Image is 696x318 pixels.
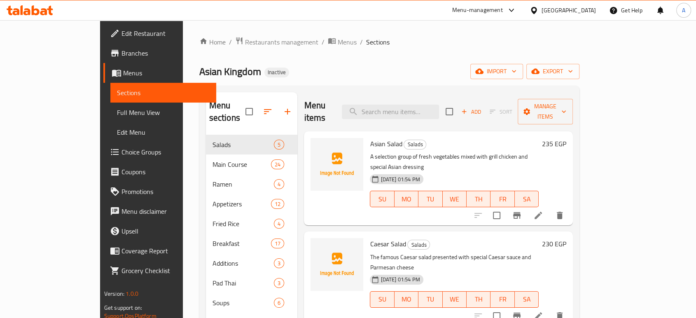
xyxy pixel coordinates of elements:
div: items [274,258,284,268]
span: SU [374,193,391,205]
div: Breakfast17 [206,234,298,253]
span: Menu disclaimer [121,206,210,216]
img: Caesar Salad [311,238,363,291]
button: delete [550,206,570,225]
span: Edit Restaurant [121,28,210,38]
p: The famous Caesar salad presented with special Caesar sauce and Parmesan cheese [370,252,539,273]
a: Grocery Checklist [103,261,216,281]
span: Additions [213,258,274,268]
button: FR [490,291,514,308]
span: 3 [274,279,284,287]
button: WE [443,291,467,308]
span: SA [518,193,535,205]
span: Asian Salad [370,138,402,150]
button: Add section [278,102,297,122]
input: search [342,105,439,119]
span: Select all sections [241,103,258,120]
div: Appetizers [213,199,271,209]
span: Ramen [213,179,274,189]
span: Select section [441,103,458,120]
span: WE [446,193,463,205]
a: Edit menu item [533,210,543,220]
span: Grocery Checklist [121,266,210,276]
span: [DATE] 01:54 PM [377,276,423,283]
button: TH [467,291,490,308]
button: TH [467,191,490,207]
a: Sections [110,83,216,103]
button: TU [418,291,442,308]
a: Restaurants management [235,37,318,47]
span: SA [518,293,535,305]
div: items [274,298,284,308]
span: TU [422,293,439,305]
span: Edit Menu [117,127,210,137]
a: Menus [103,63,216,83]
span: Branches [121,48,210,58]
span: 4 [274,180,284,188]
li: / [322,37,325,47]
span: Fried Rice [213,219,274,229]
span: 17 [271,240,284,248]
button: MO [395,191,418,207]
span: Choice Groups [121,147,210,157]
div: Salads [407,240,430,250]
span: 12 [271,200,284,208]
span: Upsell [121,226,210,236]
div: items [274,219,284,229]
span: FR [494,293,511,305]
div: Ramen4 [206,174,298,194]
h2: Menu sections [209,99,246,124]
span: Caesar Salad [370,238,406,250]
span: Add [460,107,482,117]
button: TU [418,191,442,207]
li: / [360,37,363,47]
button: SA [515,291,539,308]
div: items [271,238,284,248]
a: Edit Menu [110,122,216,142]
span: import [477,66,516,77]
span: WE [446,293,463,305]
span: Salads [213,140,274,150]
a: Coverage Report [103,241,216,261]
span: MO [398,293,415,305]
button: Manage items [518,99,573,124]
span: 5 [274,141,284,149]
a: Coupons [103,162,216,182]
span: Sections [117,88,210,98]
button: SA [515,191,539,207]
button: SU [370,191,394,207]
span: Menus [338,37,357,47]
span: Asian Kingdom [199,62,261,81]
span: Sort sections [258,102,278,122]
div: items [274,179,284,189]
div: Fried Rice4 [206,214,298,234]
span: Select to update [488,207,505,224]
button: import [470,64,523,79]
a: Promotions [103,182,216,201]
div: Salads5 [206,135,298,154]
span: Breakfast [213,238,271,248]
span: Coupons [121,167,210,177]
div: Main Course [213,159,271,169]
span: Salads [408,240,430,250]
h6: 230 EGP [542,238,566,250]
span: Get support on: [104,302,142,313]
span: MO [398,193,415,205]
div: items [271,199,284,209]
span: TH [470,293,487,305]
div: Pad Thai [213,278,274,288]
div: Soups [213,298,274,308]
span: 6 [274,299,284,307]
span: TU [422,193,439,205]
p: A selection group of fresh vegetables mixed with grill chicken and special Asian dressing [370,152,539,172]
span: TH [470,193,487,205]
span: 3 [274,260,284,267]
div: Additions3 [206,253,298,273]
button: FR [490,191,514,207]
div: items [274,278,284,288]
